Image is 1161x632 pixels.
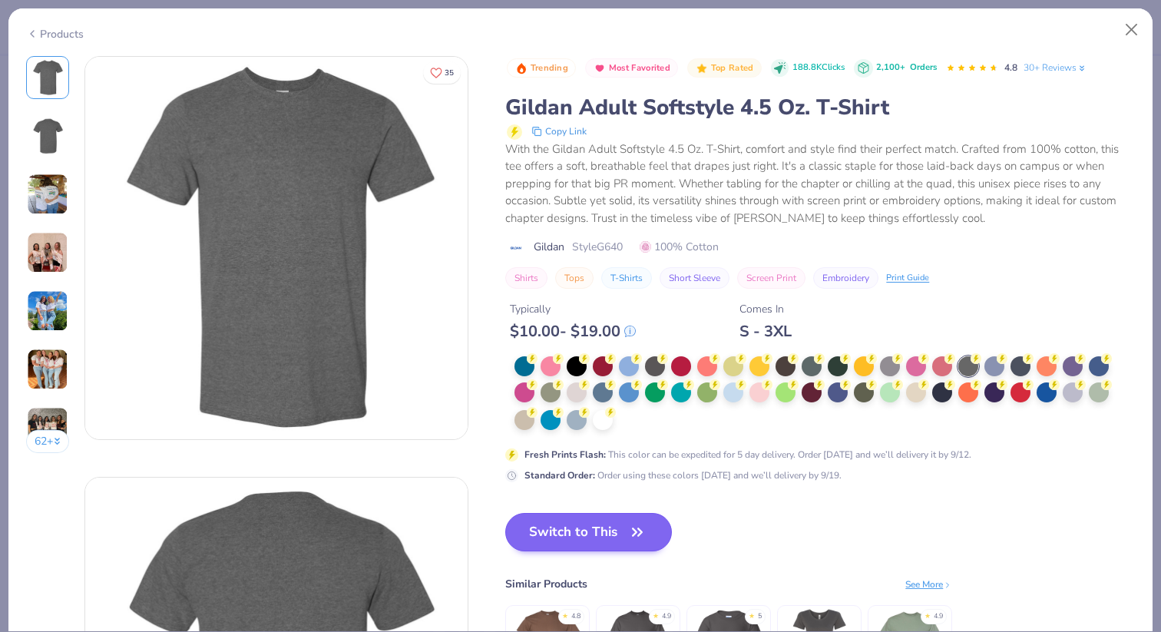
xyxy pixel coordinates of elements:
div: 4.8 Stars [946,56,998,81]
button: Like [423,61,461,84]
span: 188.8K Clicks [792,61,845,74]
div: 4.9 [934,611,943,622]
div: ★ [925,611,931,617]
div: Order using these colors [DATE] and we’ll delivery by 9/19. [524,468,842,482]
strong: Fresh Prints Flash : [524,448,606,461]
div: ★ [749,611,755,617]
img: Front [29,59,66,96]
div: S - 3XL [739,322,792,341]
div: See More [905,577,952,591]
div: 2,100+ [876,61,937,74]
button: Badge Button [687,58,761,78]
div: Gildan Adult Softstyle 4.5 Oz. T-Shirt [505,93,1135,122]
button: Screen Print [737,267,805,289]
div: 5 [758,611,762,622]
button: Close [1117,15,1146,45]
span: 100% Cotton [640,239,719,255]
button: Embroidery [813,267,878,289]
div: Typically [510,301,636,317]
span: Trending [531,64,568,72]
button: Badge Button [585,58,678,78]
div: ★ [562,611,568,617]
span: Orders [910,61,937,73]
div: This color can be expedited for 5 day delivery. Order [DATE] and we’ll delivery it by 9/12. [524,448,971,462]
div: ★ [653,611,659,617]
img: Most Favorited sort [594,62,606,74]
strong: Standard Order : [524,469,595,481]
span: Gildan [534,239,564,255]
div: Print Guide [886,272,929,285]
div: Products [26,26,84,42]
button: Badge Button [507,58,576,78]
img: Front [85,57,468,439]
span: Most Favorited [609,64,670,72]
a: 30+ Reviews [1024,61,1087,74]
img: User generated content [27,174,68,215]
img: User generated content [27,407,68,448]
span: 4.8 [1004,61,1017,74]
button: T-Shirts [601,267,652,289]
div: Similar Products [505,576,587,592]
button: copy to clipboard [527,122,591,141]
img: Back [29,117,66,154]
img: Top Rated sort [696,62,708,74]
img: User generated content [27,349,68,390]
img: Trending sort [515,62,528,74]
span: Top Rated [711,64,754,72]
div: 4.8 [571,611,580,622]
button: Tops [555,267,594,289]
button: Short Sleeve [660,267,729,289]
button: Shirts [505,267,547,289]
img: brand logo [505,242,526,254]
div: Comes In [739,301,792,317]
div: With the Gildan Adult Softstyle 4.5 Oz. T-Shirt, comfort and style find their perfect match. Craf... [505,141,1135,227]
span: Style G640 [572,239,623,255]
img: User generated content [27,290,68,332]
img: User generated content [27,232,68,273]
button: Switch to This [505,513,672,551]
div: $ 10.00 - $ 19.00 [510,322,636,341]
span: 35 [445,69,454,77]
button: 62+ [26,430,70,453]
div: 4.9 [662,611,671,622]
